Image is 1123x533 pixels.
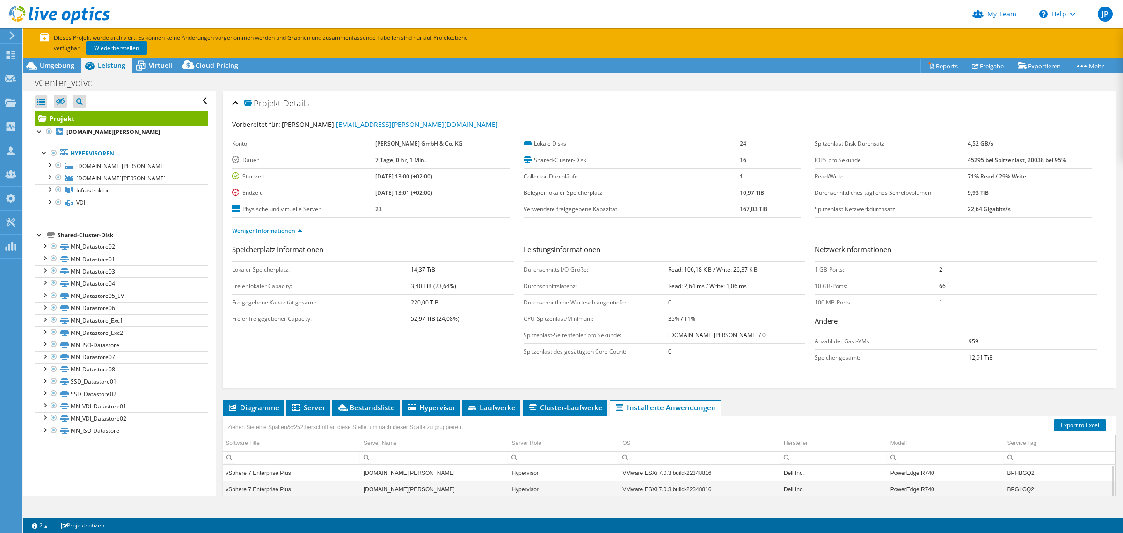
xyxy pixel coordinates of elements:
b: 24 [740,140,746,148]
b: [DATE] 13:01 (+02:00) [375,189,432,197]
span: Installierte Anwendungen [614,403,716,412]
td: Spitzenlast-Seitenfehler pro Sekunde: [524,327,668,343]
td: OS Column [620,435,781,452]
label: Collector-Durchläufe [524,172,740,181]
div: Service Tag [1007,437,1036,449]
div: OS [622,437,630,449]
label: Lokale Disks [524,139,740,148]
label: Spitzenlast Netzwerkdurchsatz [815,205,968,214]
span: Leistung [98,61,125,70]
div: Software Title [226,437,260,449]
td: Column Server Role, Value Hypervisor [509,465,620,481]
label: Shared-Cluster-Disk [524,155,740,165]
label: Read/Write [815,172,968,181]
a: [DOMAIN_NAME][PERSON_NAME] [35,160,208,172]
b: 71% Read / 29% Write [968,172,1026,180]
td: Durchschnitts I/O-Größe: [524,261,668,278]
h3: Speicherplatz Informationen [232,244,514,257]
td: Durchschnittliche Warteschlangentiefe: [524,294,668,311]
td: 10 GB-Ports: [815,278,939,294]
svg: \n [1039,10,1048,18]
a: [DOMAIN_NAME][PERSON_NAME] [35,126,208,138]
h1: vCenter_vdivc [30,78,107,88]
td: Column Hersteller, Value Dell Inc. [781,465,888,481]
b: 7 Tage, 0 hr, 1 Min. [375,156,426,164]
div: Hersteller [784,437,808,449]
a: VDI [35,197,208,209]
a: MN_Datastore02 [35,241,208,253]
a: MN_VDI_Datastore02 [35,412,208,424]
b: 10,97 TiB [740,189,764,197]
td: Service Tag Column [1005,435,1115,452]
span: Bestandsliste [337,403,395,412]
td: Speicher gesamt: [815,349,969,366]
a: Infrastruktur [35,184,208,196]
a: Wiederherstellen [86,41,147,55]
a: Weniger Informationen [232,227,302,235]
label: Konto [232,139,375,148]
a: Export to Excel [1054,419,1106,431]
b: [DATE] 13:00 (+02:00) [375,172,432,180]
b: 14,37 TiB [411,266,435,274]
td: Spitzenlast des gesättigten Core Count: [524,343,668,360]
b: 3,40 TiB (23,64%) [411,282,456,290]
td: Modell Column [888,435,1005,452]
a: SSD_Datastore02 [35,388,208,400]
td: Column Modell, Value PowerEdge R740 [888,465,1005,481]
a: Mehr [1068,59,1111,73]
td: Column Modell, Filter cell [888,451,1005,464]
a: MN_Datastore07 [35,351,208,363]
td: Column Server Role, Value Hypervisor [509,481,620,497]
b: Read: 106,18 KiB / Write: 26,37 KiB [668,266,758,274]
a: MN_Datastore01 [35,253,208,265]
span: Virtuell [149,61,172,70]
a: Hypervisoren [35,148,208,160]
a: [EMAIL_ADDRESS][PERSON_NAME][DOMAIN_NAME] [336,120,498,129]
td: Column Service Tag, Value BPGLGQ2 [1005,481,1115,497]
span: Cloud Pricing [196,61,238,70]
div: Server Name [364,437,397,449]
td: Freigegebene Kapazität gesamt: [232,294,411,311]
span: VDI [76,199,85,207]
b: 12,91 TiB [969,354,993,362]
td: Column OS, Filter cell [620,451,781,464]
span: Server [291,403,325,412]
b: 22,64 Gigabits/s [968,205,1011,213]
span: Laufwerke [467,403,516,412]
a: Projektnotizen [54,519,111,531]
td: Column Hersteller, Filter cell [781,451,888,464]
b: [DOMAIN_NAME][PERSON_NAME] [66,128,160,136]
a: Exportieren [1011,59,1068,73]
a: [DOMAIN_NAME][PERSON_NAME] [35,172,208,184]
a: Reports [920,59,965,73]
b: 167,03 TiB [740,205,767,213]
a: MN_Datastore05_EV [35,290,208,302]
span: Hypervisor [407,403,455,412]
b: 35% / 11% [668,315,695,323]
b: [PERSON_NAME] GmbH & Co. KG [375,140,463,148]
span: Umgebung [40,61,74,70]
a: Projekt [35,111,208,126]
td: 1 GB-Ports: [815,261,939,278]
span: [PERSON_NAME], [282,120,498,129]
label: Endzeit [232,188,375,198]
a: MN_ISO-Datastore [35,425,208,437]
td: Durchschnittslatenz: [524,278,668,294]
span: [DOMAIN_NAME][PERSON_NAME] [76,174,166,182]
div: Modell [890,437,907,449]
b: 1 [740,172,743,180]
td: Column OS, Value VMware ESXi 7.0.3 build-22348816 [620,481,781,497]
b: 1 [939,298,942,306]
a: MN_Datastore08 [35,363,208,376]
div: Server Role [511,437,541,449]
b: 2 [939,266,942,274]
h3: Netzwerkinformationen [815,244,1097,257]
b: 52,97 TiB (24,08%) [411,315,459,323]
label: Belegter lokaler Speicherplatz [524,188,740,198]
td: Column Server Name, Filter cell [361,451,509,464]
b: 0 [668,348,671,355]
a: MN_VDI_Datastore01 [35,400,208,412]
a: Freigabe [965,59,1011,73]
b: 45295 bei Spitzenlast, 20038 bei 95% [968,156,1066,164]
label: IOPS pro Sekunde [815,155,968,165]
